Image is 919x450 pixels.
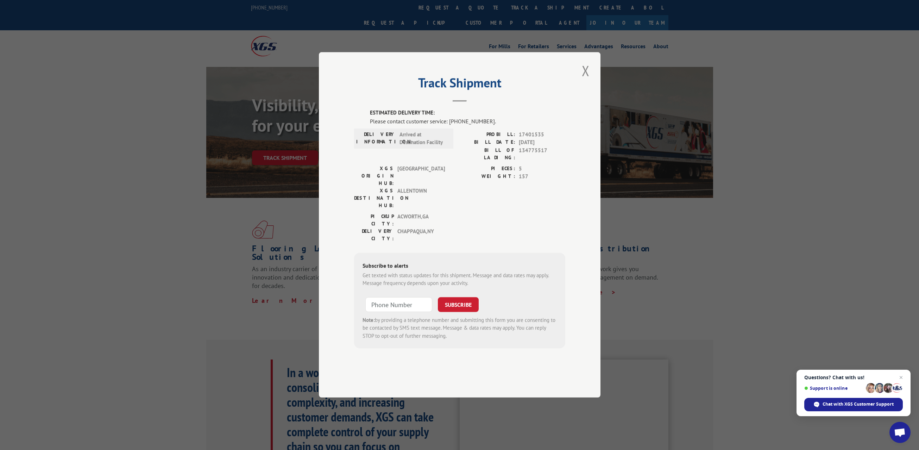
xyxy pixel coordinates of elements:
[370,117,565,125] div: Please contact customer service: [PHONE_NUMBER].
[370,109,565,117] label: ESTIMATED DELIVERY TIME:
[399,131,447,146] span: Arrived at Destination Facility
[519,139,565,147] span: [DATE]
[397,227,445,242] span: CHAPPAQUA , NY
[460,165,515,173] label: PIECES:
[397,213,445,227] span: ACWORTH , GA
[804,375,903,380] span: Questions? Chat with us!
[519,131,565,139] span: 17401535
[365,297,432,312] input: Phone Number
[363,261,557,271] div: Subscribe to alerts
[519,146,565,161] span: 134775517
[356,131,396,146] label: DELIVERY INFORMATION:
[460,173,515,181] label: WEIGHT:
[460,146,515,161] label: BILL OF LADING:
[363,317,375,323] strong: Note:
[580,61,592,80] button: Close modal
[354,187,394,209] label: XGS DESTINATION HUB:
[354,165,394,187] label: XGS ORIGIN HUB:
[889,422,911,443] a: Open chat
[823,401,894,407] span: Chat with XGS Customer Support
[438,297,479,312] button: SUBSCRIBE
[397,187,445,209] span: ALLENTOWN
[354,78,565,91] h2: Track Shipment
[354,227,394,242] label: DELIVERY CITY:
[460,139,515,147] label: BILL DATE:
[397,165,445,187] span: [GEOGRAPHIC_DATA]
[354,213,394,227] label: PICKUP CITY:
[363,316,557,340] div: by providing a telephone number and submitting this form you are consenting to be contacted by SM...
[804,398,903,411] span: Chat with XGS Customer Support
[460,131,515,139] label: PROBILL:
[519,173,565,181] span: 157
[519,165,565,173] span: 5
[363,271,557,287] div: Get texted with status updates for this shipment. Message and data rates may apply. Message frequ...
[804,386,863,391] span: Support is online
